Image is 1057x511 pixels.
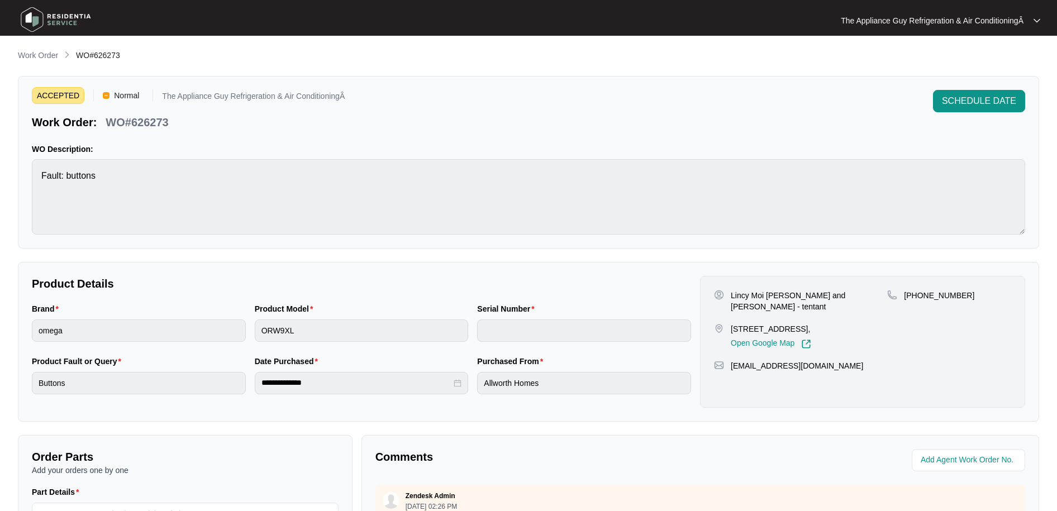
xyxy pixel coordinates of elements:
[32,159,1025,235] textarea: Fault: buttons
[109,87,144,104] span: Normal
[731,360,863,371] p: [EMAIL_ADDRESS][DOMAIN_NAME]
[63,50,72,59] img: chevron-right
[1034,18,1040,23] img: dropdown arrow
[801,339,811,349] img: Link-External
[32,276,691,292] p: Product Details
[255,319,469,342] input: Product Model
[714,360,724,370] img: map-pin
[32,356,126,367] label: Product Fault or Query
[714,290,724,300] img: user-pin
[942,94,1016,108] span: SCHEDULE DATE
[16,50,60,62] a: Work Order
[32,87,84,104] span: ACCEPTED
[731,339,811,349] a: Open Google Map
[477,372,691,394] input: Purchased From
[32,486,84,498] label: Part Details
[103,92,109,99] img: Vercel Logo
[32,372,246,394] input: Product Fault or Query
[17,3,95,36] img: residentia service logo
[18,50,58,61] p: Work Order
[731,290,887,312] p: Lincy Moi [PERSON_NAME] and [PERSON_NAME] - tentant
[375,449,693,465] p: Comments
[32,114,97,130] p: Work Order:
[841,15,1023,26] p: The Appliance Guy Refrigeration & Air ConditioningÂ
[32,465,339,476] p: Add your orders one by one
[933,90,1025,112] button: SCHEDULE DATE
[406,503,457,510] p: [DATE] 02:26 PM
[162,92,345,104] p: The Appliance Guy Refrigeration & Air ConditioningÂ
[921,453,1018,467] input: Add Agent Work Order No.
[731,323,811,335] p: [STREET_ADDRESS],
[255,303,318,314] label: Product Model
[32,303,63,314] label: Brand
[255,356,322,367] label: Date Purchased
[406,491,455,500] p: Zendesk Admin
[106,114,168,130] p: WO#626273
[477,319,691,342] input: Serial Number
[261,377,452,389] input: Date Purchased
[76,51,120,60] span: WO#626273
[32,449,339,465] p: Order Parts
[477,356,547,367] label: Purchased From
[32,144,1025,155] p: WO Description:
[383,492,399,509] img: user.svg
[477,303,539,314] label: Serial Number
[714,323,724,333] img: map-pin
[32,319,246,342] input: Brand
[887,290,897,300] img: map-pin
[904,290,974,301] p: [PHONE_NUMBER]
